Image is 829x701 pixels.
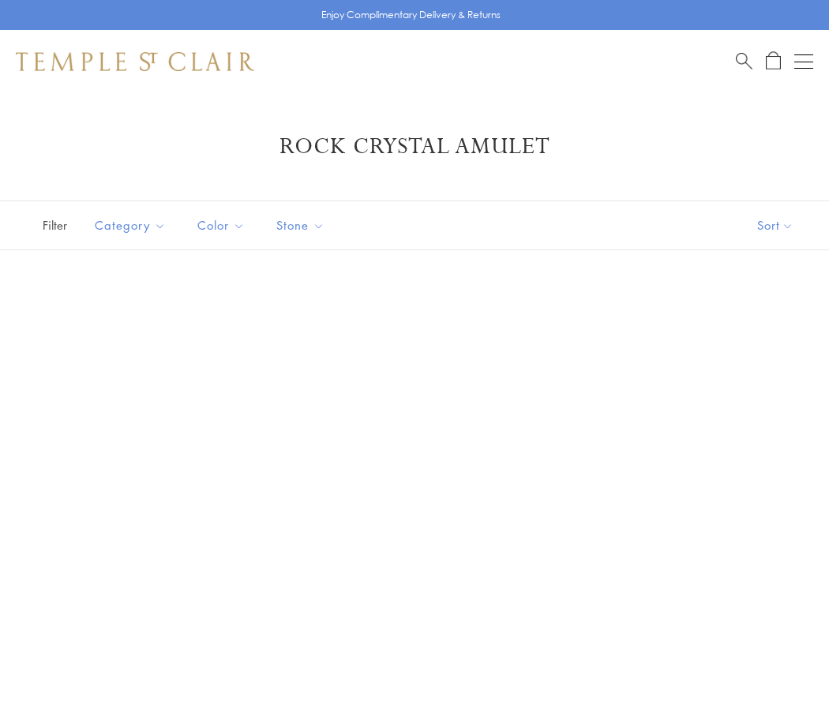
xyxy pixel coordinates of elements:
[16,52,254,71] img: Temple St. Clair
[722,201,829,249] button: Show sort by
[321,7,501,23] p: Enjoy Complimentary Delivery & Returns
[736,51,752,71] a: Search
[766,51,781,71] a: Open Shopping Bag
[87,216,178,235] span: Category
[189,216,257,235] span: Color
[186,208,257,243] button: Color
[264,208,336,243] button: Stone
[39,133,790,161] h1: Rock Crystal Amulet
[83,208,178,243] button: Category
[268,216,336,235] span: Stone
[794,52,813,71] button: Open navigation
